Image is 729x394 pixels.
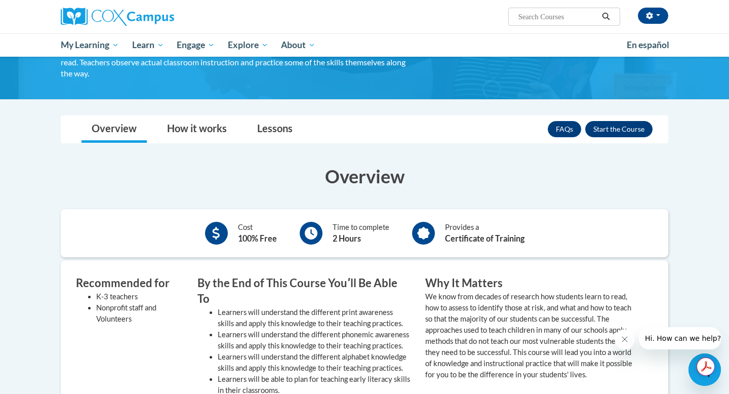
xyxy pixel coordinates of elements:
span: Engage [177,39,215,51]
button: Account Settings [638,8,668,24]
a: Engage [170,33,221,57]
b: 2 Hours [333,233,361,243]
button: Enroll [585,121,653,137]
button: Search [598,11,614,23]
iframe: Button to launch messaging window [688,353,721,386]
div: Time to complete [333,222,389,245]
a: En español [620,34,676,56]
iframe: Close message [615,329,635,349]
a: Overview [82,116,147,143]
b: 100% Free [238,233,277,243]
div: Cost [238,222,277,245]
span: About [281,39,315,51]
h3: Overview [61,164,668,189]
li: Nonprofit staff and Volunteers [96,302,182,325]
h3: By the End of This Course Youʹll Be Able To [197,275,410,307]
b: Certificate of Training [445,233,524,243]
a: FAQs [548,121,581,137]
li: Learners will understand the different alphabet knowledge skills and apply this knowledge to thei... [218,351,410,374]
a: Explore [221,33,275,57]
input: Search Courses [517,11,598,23]
a: Cox Campus [61,8,253,26]
div: Main menu [46,33,683,57]
li: Learners will understand the different phonemic awareness skills and apply this knowledge to thei... [218,329,410,351]
a: About [275,33,322,57]
li: K-3 teachers [96,291,182,302]
span: My Learning [61,39,119,51]
li: Learners will understand the different print awareness skills and apply this knowledge to their t... [218,307,410,329]
span: Explore [228,39,268,51]
span: En español [627,40,669,50]
img: Cox Campus [61,8,174,26]
h3: Recommended for [76,275,182,291]
a: Lessons [247,116,303,143]
span: Learn [132,39,164,51]
a: How it works [157,116,237,143]
a: My Learning [54,33,126,57]
a: Learn [126,33,171,57]
div: Provides a [445,222,524,245]
p: We know from decades of research how students learn to read, how to assess to identify those at r... [425,291,638,380]
iframe: Message from company [639,327,721,349]
h3: Why It Matters [425,275,638,291]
